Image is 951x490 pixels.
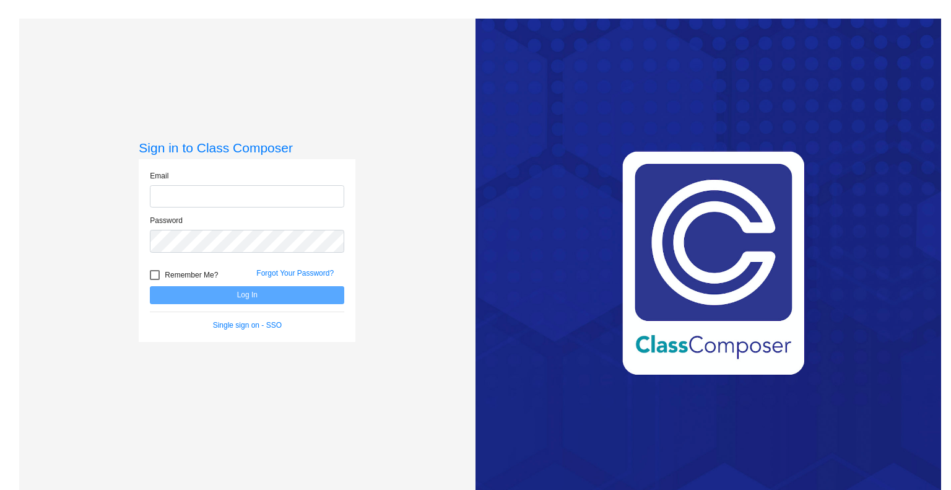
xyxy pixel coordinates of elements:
a: Forgot Your Password? [256,269,334,278]
a: Single sign on - SSO [213,321,282,330]
label: Password [150,215,183,226]
span: Remember Me? [165,268,218,282]
label: Email [150,170,168,182]
h3: Sign in to Class Composer [139,140,355,155]
button: Log In [150,286,344,304]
